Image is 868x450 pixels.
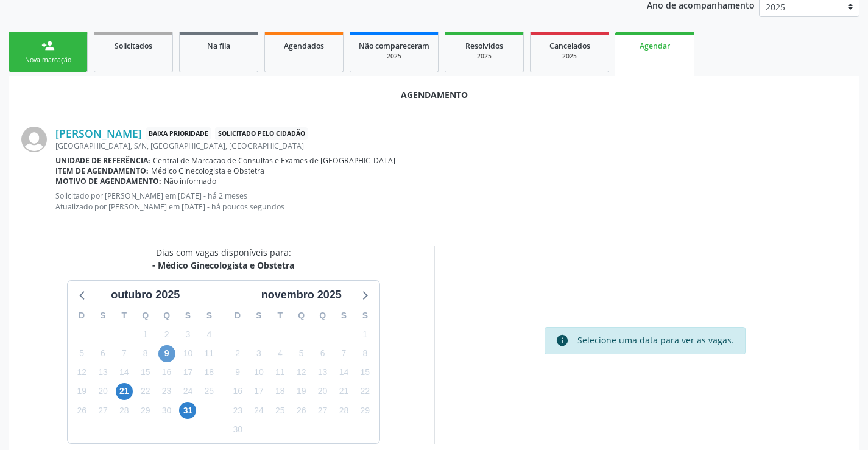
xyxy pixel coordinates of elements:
span: sábado, 18 de outubro de 2025 [200,364,217,381]
div: Q [291,306,312,325]
span: terça-feira, 21 de outubro de 2025 [116,383,133,400]
div: S [355,306,376,325]
span: sábado, 4 de outubro de 2025 [200,326,217,343]
div: Selecione uma data para ver as vagas. [577,334,734,347]
span: sexta-feira, 28 de novembro de 2025 [335,402,352,419]
span: Resolvidos [465,41,503,51]
div: S [177,306,199,325]
span: segunda-feira, 17 de novembro de 2025 [250,383,267,400]
span: sábado, 8 de novembro de 2025 [356,345,373,362]
p: Solicitado por [PERSON_NAME] em [DATE] - há 2 meses Atualizado por [PERSON_NAME] em [DATE] - há p... [55,191,847,211]
span: domingo, 9 de novembro de 2025 [229,364,246,381]
b: Item de agendamento: [55,166,149,176]
div: T [269,306,291,325]
span: sábado, 15 de novembro de 2025 [356,364,373,381]
span: sexta-feira, 17 de outubro de 2025 [179,364,196,381]
b: Motivo de agendamento: [55,176,161,186]
span: segunda-feira, 3 de novembro de 2025 [250,345,267,362]
img: img [21,127,47,152]
div: 2025 [359,52,429,61]
span: Solicitados [115,41,152,51]
span: sábado, 11 de outubro de 2025 [200,345,217,362]
div: S [93,306,114,325]
span: domingo, 19 de outubro de 2025 [73,383,90,400]
span: quinta-feira, 9 de outubro de 2025 [158,345,175,362]
span: sexta-feira, 31 de outubro de 2025 [179,402,196,419]
span: Não informado [164,176,216,186]
span: segunda-feira, 20 de outubro de 2025 [94,383,111,400]
span: terça-feira, 28 de outubro de 2025 [116,402,133,419]
a: [PERSON_NAME] [55,127,142,140]
span: quarta-feira, 12 de novembro de 2025 [293,364,310,381]
span: terça-feira, 18 de novembro de 2025 [272,383,289,400]
span: quarta-feira, 29 de outubro de 2025 [137,402,154,419]
span: quarta-feira, 22 de outubro de 2025 [137,383,154,400]
div: Q [156,306,177,325]
span: segunda-feira, 10 de novembro de 2025 [250,364,267,381]
span: domingo, 5 de outubro de 2025 [73,345,90,362]
span: terça-feira, 25 de novembro de 2025 [272,402,289,419]
span: sábado, 29 de novembro de 2025 [356,402,373,419]
div: 2025 [539,52,600,61]
div: Agendamento [21,88,847,101]
span: quarta-feira, 8 de outubro de 2025 [137,345,154,362]
div: person_add [41,39,55,52]
span: segunda-feira, 13 de outubro de 2025 [94,364,111,381]
span: Médico Ginecologista e Obstetra [151,166,264,176]
div: S [199,306,220,325]
span: Cancelados [549,41,590,51]
span: sexta-feira, 3 de outubro de 2025 [179,326,196,343]
span: sexta-feira, 14 de novembro de 2025 [335,364,352,381]
span: Não compareceram [359,41,429,51]
span: terça-feira, 14 de outubro de 2025 [116,364,133,381]
span: sexta-feira, 10 de outubro de 2025 [179,345,196,362]
span: domingo, 16 de novembro de 2025 [229,383,246,400]
span: quinta-feira, 23 de outubro de 2025 [158,383,175,400]
span: Na fila [207,41,230,51]
span: Baixa Prioridade [146,127,211,140]
div: Q [135,306,156,325]
span: domingo, 12 de outubro de 2025 [73,364,90,381]
span: quinta-feira, 30 de outubro de 2025 [158,402,175,419]
span: quarta-feira, 26 de novembro de 2025 [293,402,310,419]
b: Unidade de referência: [55,155,150,166]
div: S [333,306,355,325]
span: segunda-feira, 27 de outubro de 2025 [94,402,111,419]
span: quarta-feira, 1 de outubro de 2025 [137,326,154,343]
div: Dias com vagas disponíveis para: [152,246,294,272]
span: quarta-feira, 19 de novembro de 2025 [293,383,310,400]
span: quinta-feira, 16 de outubro de 2025 [158,364,175,381]
span: quinta-feira, 27 de novembro de 2025 [314,402,331,419]
span: sexta-feira, 7 de novembro de 2025 [335,345,352,362]
div: novembro 2025 [256,287,347,303]
div: 2025 [454,52,515,61]
span: segunda-feira, 6 de outubro de 2025 [94,345,111,362]
div: Q [312,306,333,325]
span: terça-feira, 7 de outubro de 2025 [116,345,133,362]
span: Central de Marcacao de Consultas e Exames de [GEOGRAPHIC_DATA] [153,155,395,166]
span: sábado, 25 de outubro de 2025 [200,383,217,400]
div: Nova marcação [18,55,79,65]
span: quarta-feira, 15 de outubro de 2025 [137,364,154,381]
span: quinta-feira, 13 de novembro de 2025 [314,364,331,381]
span: terça-feira, 4 de novembro de 2025 [272,345,289,362]
span: terça-feira, 11 de novembro de 2025 [272,364,289,381]
div: D [227,306,249,325]
div: T [113,306,135,325]
div: D [71,306,93,325]
span: domingo, 23 de novembro de 2025 [229,402,246,419]
span: Agendados [284,41,324,51]
span: quinta-feira, 20 de novembro de 2025 [314,383,331,400]
i: info [556,334,569,347]
span: sábado, 22 de novembro de 2025 [356,383,373,400]
span: quinta-feira, 2 de outubro de 2025 [158,326,175,343]
span: domingo, 26 de outubro de 2025 [73,402,90,419]
div: outubro 2025 [106,287,185,303]
span: domingo, 30 de novembro de 2025 [229,421,246,438]
span: sexta-feira, 21 de novembro de 2025 [335,383,352,400]
div: [GEOGRAPHIC_DATA], S/N, [GEOGRAPHIC_DATA], [GEOGRAPHIC_DATA] [55,141,847,151]
span: quinta-feira, 6 de novembro de 2025 [314,345,331,362]
span: quarta-feira, 5 de novembro de 2025 [293,345,310,362]
span: sábado, 1 de novembro de 2025 [356,326,373,343]
span: Agendar [640,41,670,51]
